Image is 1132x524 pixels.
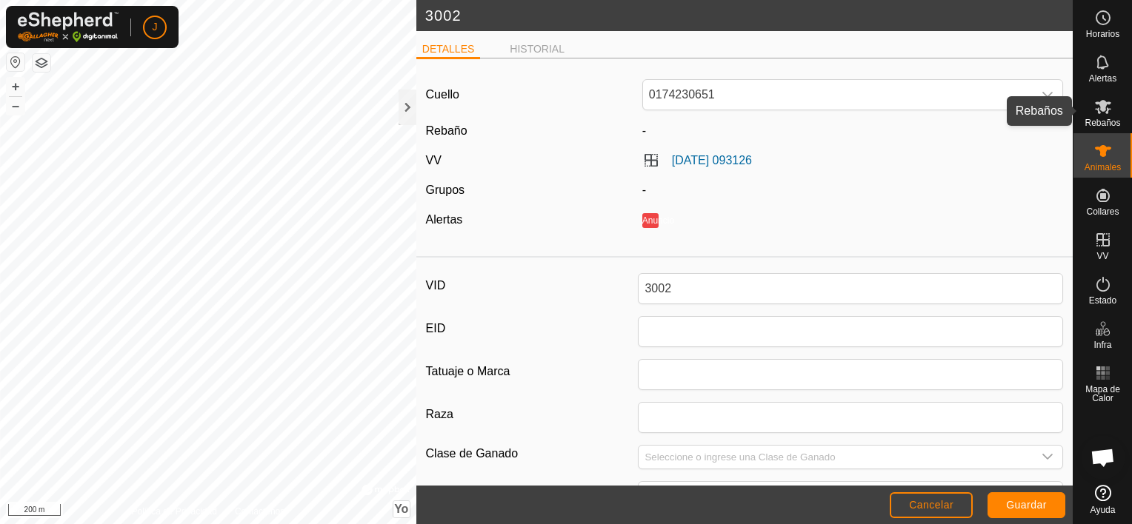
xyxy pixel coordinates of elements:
[1093,340,1111,349] span: Infra
[394,503,408,515] span: Yo
[1085,163,1121,172] span: Animales
[1033,446,1062,468] div: Disparador desplegable
[393,501,410,517] button: Yo
[636,181,1069,199] div: -
[1089,296,1116,305] span: Estado
[1073,479,1132,520] a: Ayuda
[1085,118,1120,127] span: Rebaños
[1096,252,1108,261] span: VV
[1086,207,1119,216] span: Collares
[426,481,639,506] label: Día de Nacimiento
[672,154,752,167] a: [DATE] 093126
[426,184,465,196] label: Grupos
[235,505,284,518] a: Contáctenos
[1086,30,1119,38] span: Horarios
[426,124,467,137] label: Rebaño
[649,88,715,101] font: 0174230651
[988,492,1065,518] button: Guardar
[426,445,639,463] label: Clase de Ganado
[416,41,481,59] li: DETALLES
[7,97,24,115] button: –
[1033,80,1062,110] div: Disparador desplegable
[1091,505,1116,514] span: Ayuda
[909,499,953,511] span: Cancelar
[639,446,1033,468] input: Seleccione o ingrese una Clase de Ganado
[7,78,24,95] button: +
[642,213,659,228] button: Anuncio
[18,12,119,42] img: Logo Gallagher
[426,316,639,341] label: EID
[504,41,570,57] li: HISTORIAL
[426,359,639,384] label: Tatuaje o Marca
[426,213,463,226] label: Alertas
[425,7,462,24] font: 3002
[1006,499,1047,511] span: Guardar
[642,124,646,137] span: -
[153,19,158,35] span: J
[1081,435,1125,480] div: Chat abierto
[131,505,216,518] a: Política de Privacidad
[426,154,442,167] label: VV
[33,54,50,72] button: Capas del Mapa
[426,86,459,104] label: Cuello
[1077,385,1128,403] span: Mapa de Calor
[426,402,639,427] label: Raza
[7,53,24,71] button: Restablecer Mapa
[643,80,1033,110] span: 0174230651
[890,492,973,518] button: Cancelar
[426,273,639,298] label: VID
[1089,74,1116,83] span: Alertas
